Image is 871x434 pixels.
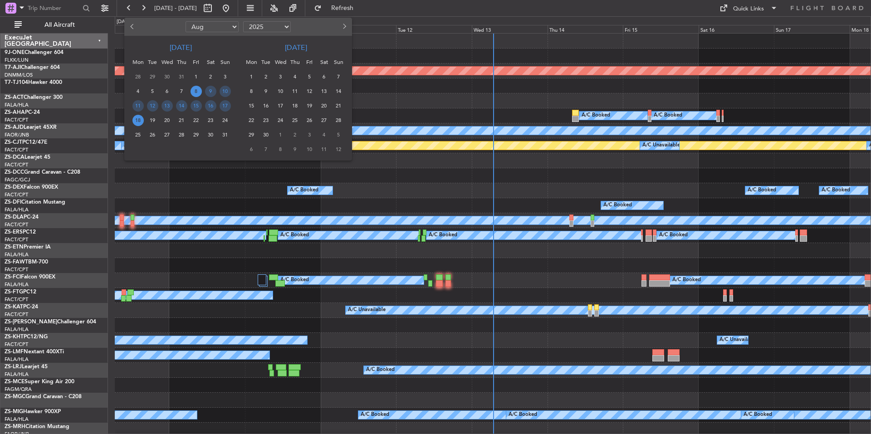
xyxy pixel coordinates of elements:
[161,115,173,126] span: 20
[289,71,301,83] span: 4
[160,127,174,142] div: 27-8-2025
[289,100,301,112] span: 18
[259,98,273,113] div: 16-9-2025
[288,84,302,98] div: 11-9-2025
[246,129,257,141] span: 29
[302,69,317,84] div: 5-9-2025
[246,86,257,97] span: 8
[273,84,288,98] div: 10-9-2025
[176,86,187,97] span: 7
[244,127,259,142] div: 29-9-2025
[174,98,189,113] div: 14-8-2025
[205,86,216,97] span: 9
[205,100,216,112] span: 16
[304,129,315,141] span: 3
[275,86,286,97] span: 10
[246,115,257,126] span: 22
[205,129,216,141] span: 30
[218,113,232,127] div: 24-8-2025
[147,129,158,141] span: 26
[288,55,302,69] div: Thu
[174,69,189,84] div: 31-7-2025
[304,71,315,83] span: 5
[318,86,330,97] span: 13
[147,100,158,112] span: 12
[331,69,346,84] div: 7-9-2025
[145,113,160,127] div: 19-8-2025
[317,55,331,69] div: Sat
[131,127,145,142] div: 25-8-2025
[260,86,272,97] span: 9
[333,100,344,112] span: 21
[220,86,231,97] span: 10
[289,144,301,155] span: 9
[189,84,203,98] div: 8-8-2025
[259,69,273,84] div: 2-9-2025
[244,142,259,156] div: 6-10-2025
[203,69,218,84] div: 2-8-2025
[132,100,144,112] span: 11
[160,113,174,127] div: 20-8-2025
[160,69,174,84] div: 30-7-2025
[220,129,231,141] span: 31
[289,86,301,97] span: 11
[302,84,317,98] div: 12-9-2025
[220,71,231,83] span: 3
[304,144,315,155] span: 10
[145,69,160,84] div: 29-7-2025
[191,86,202,97] span: 8
[244,55,259,69] div: Mon
[302,142,317,156] div: 10-10-2025
[191,71,202,83] span: 1
[205,115,216,126] span: 23
[275,71,286,83] span: 3
[244,113,259,127] div: 22-9-2025
[331,113,346,127] div: 28-9-2025
[176,129,187,141] span: 28
[288,142,302,156] div: 9-10-2025
[161,129,173,141] span: 27
[145,55,160,69] div: Tue
[132,86,144,97] span: 4
[160,55,174,69] div: Wed
[131,55,145,69] div: Mon
[189,113,203,127] div: 22-8-2025
[186,21,239,32] select: Select month
[244,69,259,84] div: 1-9-2025
[275,129,286,141] span: 1
[288,113,302,127] div: 25-9-2025
[259,84,273,98] div: 9-9-2025
[304,100,315,112] span: 19
[218,69,232,84] div: 3-8-2025
[331,98,346,113] div: 21-9-2025
[191,100,202,112] span: 15
[131,69,145,84] div: 28-7-2025
[189,69,203,84] div: 1-8-2025
[288,127,302,142] div: 2-10-2025
[288,98,302,113] div: 18-9-2025
[176,100,187,112] span: 14
[318,100,330,112] span: 20
[246,144,257,155] span: 6
[317,84,331,98] div: 13-9-2025
[317,113,331,127] div: 27-9-2025
[174,127,189,142] div: 28-8-2025
[317,69,331,84] div: 6-9-2025
[145,98,160,113] div: 12-8-2025
[191,115,202,126] span: 22
[203,84,218,98] div: 9-8-2025
[174,113,189,127] div: 21-8-2025
[203,113,218,127] div: 23-8-2025
[174,84,189,98] div: 7-8-2025
[220,100,231,112] span: 17
[302,127,317,142] div: 3-10-2025
[145,84,160,98] div: 5-8-2025
[131,84,145,98] div: 4-8-2025
[161,100,173,112] span: 13
[161,86,173,97] span: 6
[273,142,288,156] div: 8-10-2025
[147,86,158,97] span: 5
[259,55,273,69] div: Tue
[331,127,346,142] div: 5-10-2025
[259,142,273,156] div: 7-10-2025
